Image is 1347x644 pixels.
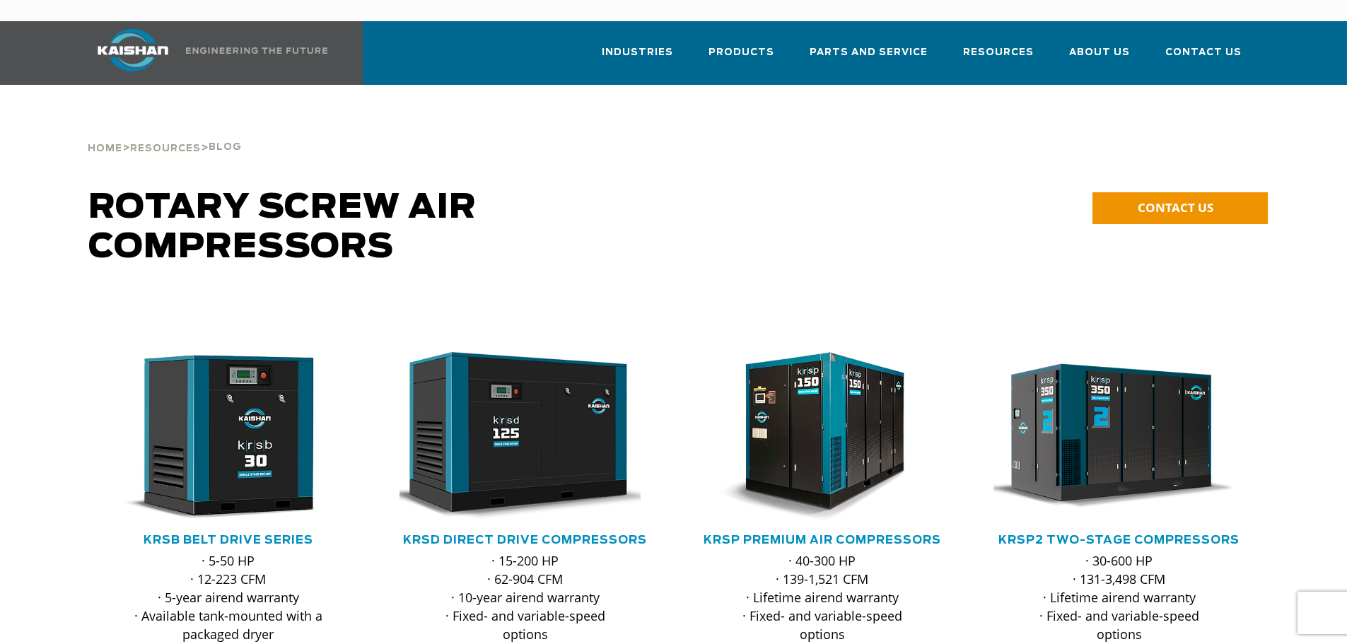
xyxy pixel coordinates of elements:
a: Parts and Service [810,34,928,82]
a: Contact Us [1165,34,1242,82]
span: Rotary Screw Air Compressors [88,191,477,264]
span: Blog [209,143,242,152]
p: · 15-200 HP · 62-904 CFM · 10-year airend warranty · Fixed- and variable-speed options [428,551,623,643]
img: krsb30 [92,352,344,522]
a: KRSP Premium Air Compressors [704,534,941,546]
img: krsd125 [389,352,641,522]
a: Industries [602,34,673,82]
a: KRSB Belt Drive Series [144,534,313,546]
a: About Us [1069,34,1130,82]
span: Parts and Service [810,45,928,61]
p: · 30-600 HP · 131-3,498 CFM · Lifetime airend warranty · Fixed- and variable-speed options [1022,551,1217,643]
a: KRSD Direct Drive Compressors [403,534,647,546]
span: Resources [130,144,201,153]
span: Products [709,45,774,61]
span: CONTACT US [1138,199,1213,216]
span: Industries [602,45,673,61]
div: > > [88,106,242,160]
span: Contact Us [1165,45,1242,61]
img: krsp150 [686,352,938,522]
span: Resources [963,45,1034,61]
a: Resources [963,34,1034,82]
div: krsb30 [103,352,354,522]
a: KRSP2 Two-Stage Compressors [998,534,1240,546]
span: About Us [1069,45,1130,61]
a: Resources [130,141,201,154]
div: krsd125 [400,352,651,522]
p: · 40-300 HP · 139-1,521 CFM · Lifetime airend warranty · Fixed- and variable-speed options [725,551,920,643]
div: krsp350 [993,352,1245,522]
span: Home [88,144,122,153]
img: kaishan logo [80,29,186,71]
a: Kaishan USA [80,21,330,85]
div: krsp150 [696,352,948,522]
a: Products [709,34,774,82]
img: Engineering the future [186,47,327,54]
a: Home [88,141,122,154]
img: krsp350 [983,352,1235,522]
a: CONTACT US [1092,192,1268,224]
